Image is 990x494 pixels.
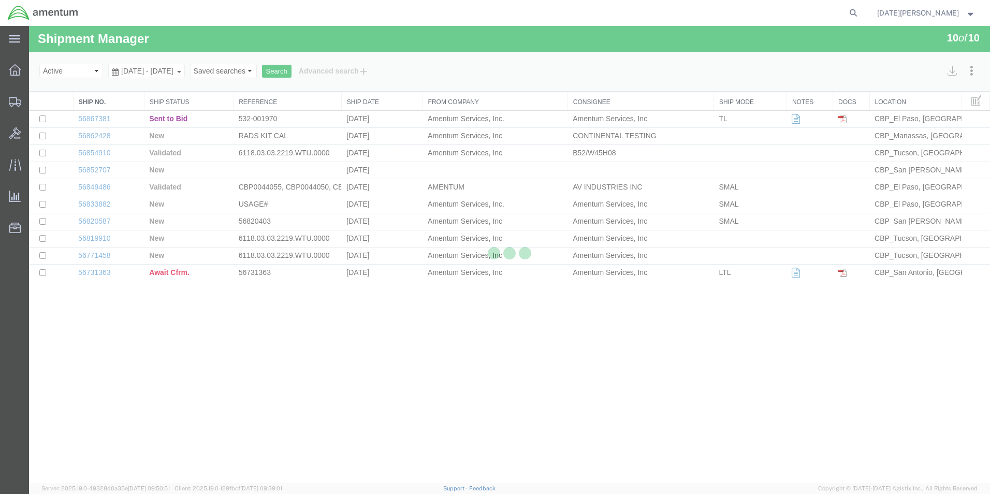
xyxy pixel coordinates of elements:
[877,7,976,19] button: [DATE][PERSON_NAME]
[240,485,282,491] span: [DATE] 09:39:01
[174,485,282,491] span: Client: 2025.19.0-129fbcf
[128,485,170,491] span: [DATE] 09:50:51
[469,485,496,491] a: Feedback
[877,7,959,19] span: Noel Arrieta
[41,485,170,491] span: Server: 2025.19.0-49328d0a35e
[7,5,79,21] img: logo
[443,485,469,491] a: Support
[818,484,978,493] span: Copyright © [DATE]-[DATE] Agistix Inc., All Rights Reserved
